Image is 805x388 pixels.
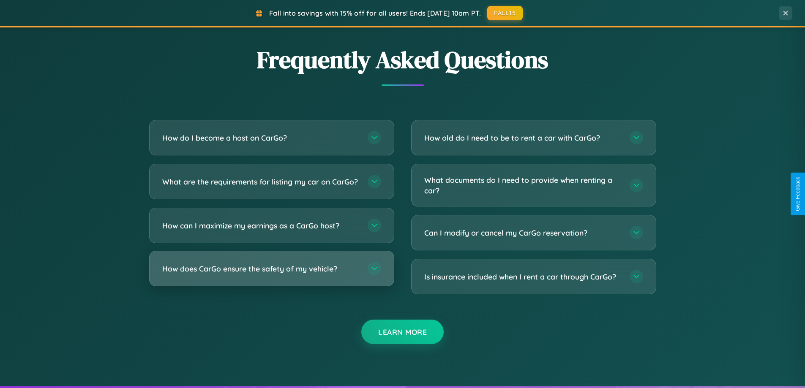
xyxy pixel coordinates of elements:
[795,177,801,211] div: Give Feedback
[162,133,359,143] h3: How do I become a host on CarGo?
[162,220,359,231] h3: How can I maximize my earnings as a CarGo host?
[424,175,621,195] h3: What documents do I need to provide when renting a car?
[162,263,359,274] h3: How does CarGo ensure the safety of my vehicle?
[424,228,621,238] h3: Can I modify or cancel my CarGo reservation?
[487,6,523,20] button: FALL15
[424,133,621,143] h3: How old do I need to be to rent a car with CarGo?
[269,9,481,17] span: Fall into savings with 15% off for all users! Ends [DATE] 10am PT.
[149,43,656,76] h2: Frequently Asked Questions
[424,271,621,282] h3: Is insurance included when I rent a car through CarGo?
[361,320,444,344] button: Learn More
[162,176,359,187] h3: What are the requirements for listing my car on CarGo?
